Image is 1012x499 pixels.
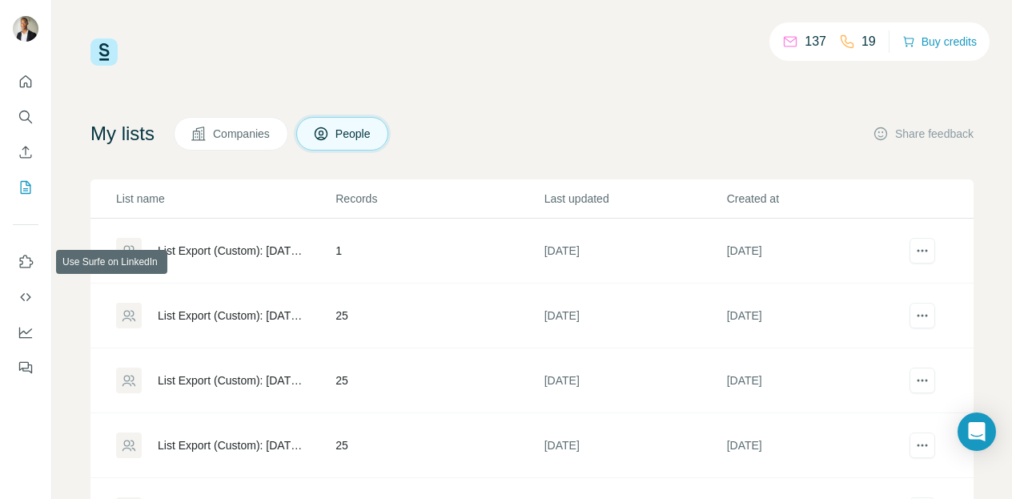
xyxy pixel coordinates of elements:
[544,413,726,478] td: [DATE]
[13,16,38,42] img: Avatar
[158,372,308,388] div: List Export (Custom): [DATE] 08:12
[335,126,372,142] span: People
[213,126,271,142] span: Companies
[861,32,876,51] p: 19
[727,191,908,207] p: Created at
[544,284,726,348] td: [DATE]
[544,219,726,284] td: [DATE]
[158,437,308,453] div: List Export (Custom): [DATE] 08:12
[335,348,543,413] td: 25
[116,191,334,207] p: List name
[13,173,38,202] button: My lists
[13,103,38,131] button: Search
[335,413,543,478] td: 25
[726,284,909,348] td: [DATE]
[726,219,909,284] td: [DATE]
[13,67,38,96] button: Quick start
[726,413,909,478] td: [DATE]
[910,368,935,393] button: actions
[335,284,543,348] td: 25
[873,126,974,142] button: Share feedback
[910,303,935,328] button: actions
[544,348,726,413] td: [DATE]
[958,412,996,451] div: Open Intercom Messenger
[544,191,725,207] p: Last updated
[726,348,909,413] td: [DATE]
[335,219,543,284] td: 1
[910,433,935,458] button: actions
[910,238,935,264] button: actions
[805,32,826,51] p: 137
[13,318,38,347] button: Dashboard
[13,353,38,382] button: Feedback
[902,30,977,53] button: Buy credits
[158,308,308,324] div: List Export (Custom): [DATE] 08:13
[13,138,38,167] button: Enrich CSV
[90,38,118,66] img: Surfe Logo
[13,247,38,276] button: Use Surfe on LinkedIn
[90,121,155,147] h4: My lists
[158,243,308,259] div: List Export (Custom): [DATE] 08:13
[13,283,38,312] button: Use Surfe API
[335,191,542,207] p: Records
